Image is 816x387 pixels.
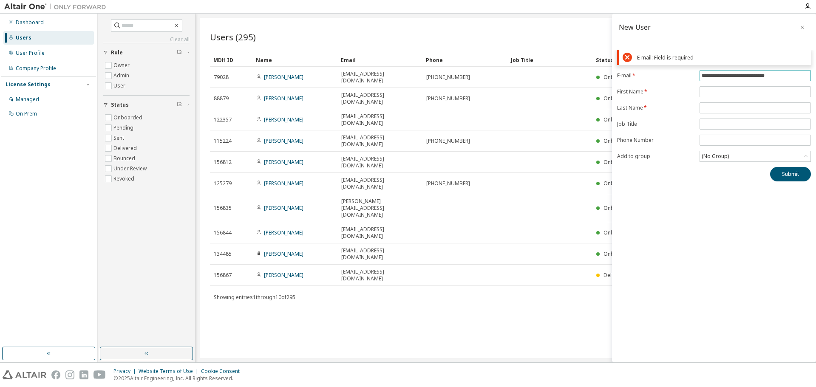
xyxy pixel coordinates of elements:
[177,49,182,56] span: Clear filter
[603,158,632,166] span: Onboarded
[603,180,632,187] span: Onboarded
[637,54,807,61] div: E-mail: Field is required
[51,370,60,379] img: facebook.svg
[264,250,303,257] a: [PERSON_NAME]
[214,95,229,102] span: 88879
[264,229,303,236] a: [PERSON_NAME]
[603,95,632,102] span: Onboarded
[113,174,136,184] label: Revoked
[264,73,303,81] a: [PERSON_NAME]
[264,204,303,212] a: [PERSON_NAME]
[65,370,74,379] img: instagram.svg
[264,158,303,166] a: [PERSON_NAME]
[16,50,45,56] div: User Profile
[426,138,470,144] span: [PHONE_NUMBER]
[213,53,249,67] div: MDH ID
[341,71,419,84] span: [EMAIL_ADDRESS][DOMAIN_NAME]
[214,116,232,123] span: 122357
[139,368,201,375] div: Website Terms of Use
[770,167,811,181] button: Submit
[113,143,139,153] label: Delivered
[16,34,31,41] div: Users
[264,271,303,279] a: [PERSON_NAME]
[201,368,245,375] div: Cookie Consent
[603,250,632,257] span: Onboarded
[264,95,303,102] a: [PERSON_NAME]
[113,164,148,174] label: Under Review
[511,53,589,67] div: Job Title
[214,251,232,257] span: 134485
[603,271,627,279] span: Delivered
[264,116,303,123] a: [PERSON_NAME]
[341,247,419,261] span: [EMAIL_ADDRESS][DOMAIN_NAME]
[113,153,137,164] label: Bounced
[103,43,190,62] button: Role
[341,226,419,240] span: [EMAIL_ADDRESS][DOMAIN_NAME]
[617,105,694,111] label: Last Name
[4,3,110,11] img: Altair One
[16,65,56,72] div: Company Profile
[603,204,632,212] span: Onboarded
[700,151,810,161] div: (No Group)
[214,74,229,81] span: 79028
[113,113,144,123] label: Onboarded
[16,19,44,26] div: Dashboard
[113,60,131,71] label: Owner
[341,268,419,282] span: [EMAIL_ADDRESS][DOMAIN_NAME]
[341,134,419,148] span: [EMAIL_ADDRESS][DOMAIN_NAME]
[341,53,419,67] div: Email
[617,88,694,95] label: First Name
[617,137,694,144] label: Phone Number
[113,375,245,382] p: © 2025 Altair Engineering, Inc. All Rights Reserved.
[341,113,419,127] span: [EMAIL_ADDRESS][DOMAIN_NAME]
[16,96,39,103] div: Managed
[617,121,694,127] label: Job Title
[603,137,632,144] span: Onboarded
[6,81,51,88] div: License Settings
[113,81,127,91] label: User
[111,102,129,108] span: Status
[700,152,730,161] div: (No Group)
[264,180,303,187] a: [PERSON_NAME]
[214,138,232,144] span: 115224
[111,49,123,56] span: Role
[113,368,139,375] div: Privacy
[603,116,632,123] span: Onboarded
[16,110,37,117] div: On Prem
[3,370,46,379] img: altair_logo.svg
[214,180,232,187] span: 125279
[113,71,131,81] label: Admin
[341,198,419,218] span: [PERSON_NAME][EMAIL_ADDRESS][DOMAIN_NAME]
[177,102,182,108] span: Clear filter
[426,53,504,67] div: Phone
[619,24,651,31] div: New User
[214,272,232,279] span: 156867
[214,159,232,166] span: 156812
[103,96,190,114] button: Status
[93,370,106,379] img: youtube.svg
[113,133,126,143] label: Sent
[210,31,256,43] span: Users (295)
[79,370,88,379] img: linkedin.svg
[603,229,632,236] span: Onboarded
[341,177,419,190] span: [EMAIL_ADDRESS][DOMAIN_NAME]
[264,137,303,144] a: [PERSON_NAME]
[617,153,694,160] label: Add to group
[214,205,232,212] span: 156835
[603,73,632,81] span: Onboarded
[426,180,470,187] span: [PHONE_NUMBER]
[617,72,694,79] label: E-mail
[341,92,419,105] span: [EMAIL_ADDRESS][DOMAIN_NAME]
[113,123,135,133] label: Pending
[214,229,232,236] span: 156844
[426,74,470,81] span: [PHONE_NUMBER]
[426,95,470,102] span: [PHONE_NUMBER]
[256,53,334,67] div: Name
[214,294,295,301] span: Showing entries 1 through 10 of 295
[596,53,757,67] div: Status
[103,36,190,43] a: Clear all
[341,155,419,169] span: [EMAIL_ADDRESS][DOMAIN_NAME]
